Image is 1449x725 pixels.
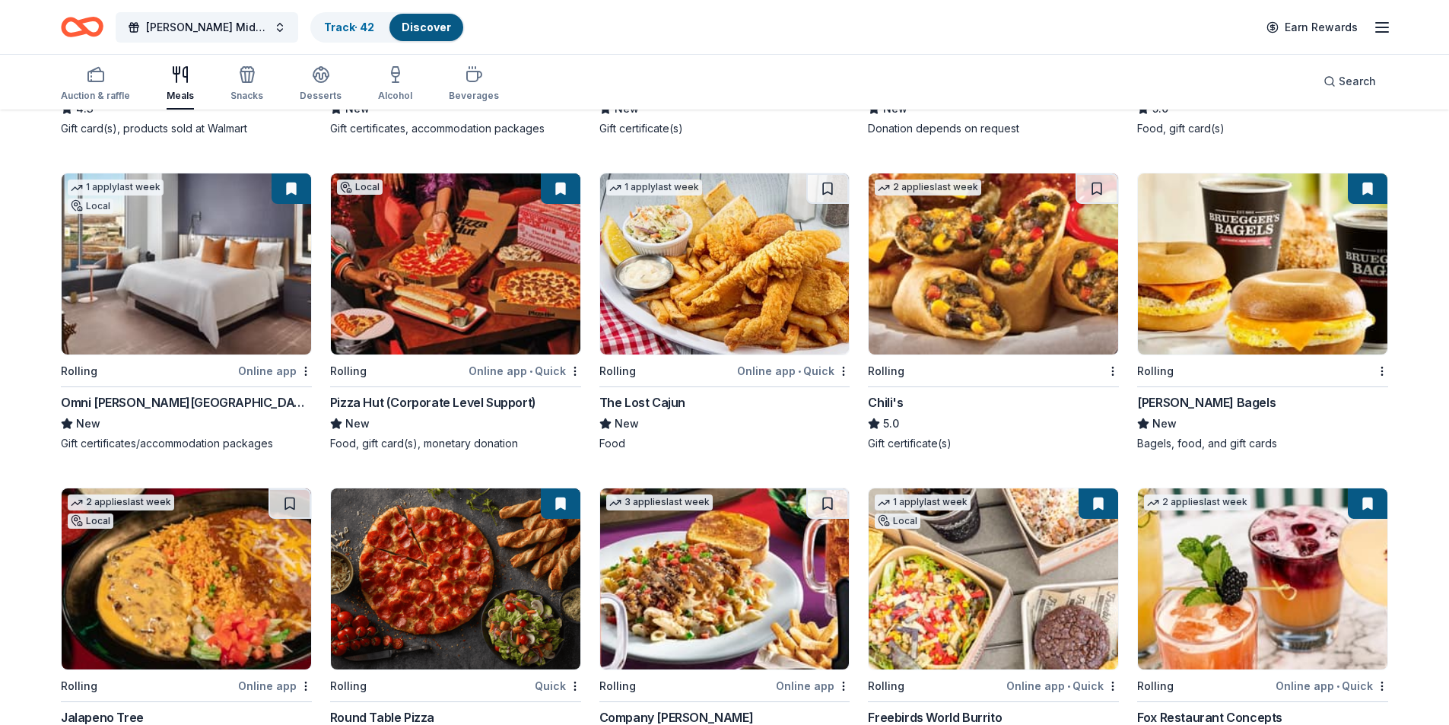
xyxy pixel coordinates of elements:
[61,9,103,45] a: Home
[737,361,850,380] div: Online app Quick
[1067,680,1070,692] span: •
[1006,676,1119,695] div: Online app Quick
[529,365,532,377] span: •
[798,365,801,377] span: •
[875,494,971,510] div: 1 apply last week
[167,90,194,102] div: Meals
[331,488,580,669] img: Image for Round Table Pizza
[599,436,850,451] div: Food
[61,393,312,412] div: Omni [PERSON_NAME][GEOGRAPHIC_DATA]
[230,59,263,110] button: Snacks
[869,488,1118,669] img: Image for Freebirds World Burrito
[378,90,412,102] div: Alcohol
[68,514,113,529] div: Local
[1137,677,1174,695] div: Rolling
[535,676,581,695] div: Quick
[868,121,1119,136] div: Donation depends on request
[68,199,113,214] div: Local
[62,488,311,669] img: Image for Jalapeno Tree
[68,180,164,196] div: 1 apply last week
[1311,66,1388,97] button: Search
[330,362,367,380] div: Rolling
[599,362,636,380] div: Rolling
[868,393,903,412] div: Chili's
[469,361,581,380] div: Online app Quick
[61,59,130,110] button: Auction & raffle
[600,488,850,669] img: Image for Company Brinker
[1144,494,1250,510] div: 2 applies last week
[378,59,412,110] button: Alcohol
[868,173,1119,451] a: Image for Chili's2 applieslast weekRollingChili's5.0Gift certificate(s)
[238,361,312,380] div: Online app
[330,393,536,412] div: Pizza Hut (Corporate Level Support)
[1137,173,1388,451] a: Image for Bruegger's BagelsRolling[PERSON_NAME] BagelsNewBagels, food, and gift cards
[1138,173,1387,355] img: Image for Bruegger's Bagels
[324,21,374,33] a: Track· 42
[449,59,499,110] button: Beverages
[330,121,581,136] div: Gift certificates, accommodation packages
[345,415,370,433] span: New
[1138,488,1387,669] img: Image for Fox Restaurant Concepts
[116,12,298,43] button: [PERSON_NAME] Middle School Student PTA Meetings
[337,180,383,195] div: Local
[300,59,342,110] button: Desserts
[1257,14,1367,41] a: Earn Rewards
[61,90,130,102] div: Auction & raffle
[1336,680,1339,692] span: •
[599,393,685,412] div: The Lost Cajun
[883,415,899,433] span: 5.0
[615,415,639,433] span: New
[1152,415,1177,433] span: New
[76,415,100,433] span: New
[310,12,465,43] button: Track· 42Discover
[230,90,263,102] div: Snacks
[875,514,920,529] div: Local
[61,436,312,451] div: Gift certificates/accommodation packages
[869,173,1118,355] img: Image for Chili's
[61,173,312,451] a: Image for Omni Barton Creek Resort & Spa 1 applylast weekLocalRollingOnline appOmni [PERSON_NAME]...
[449,90,499,102] div: Beverages
[1137,393,1276,412] div: [PERSON_NAME] Bagels
[300,90,342,102] div: Desserts
[1137,436,1388,451] div: Bagels, food, and gift cards
[68,494,174,510] div: 2 applies last week
[61,121,312,136] div: Gift card(s), products sold at Walmart
[1339,72,1376,91] span: Search
[1137,362,1174,380] div: Rolling
[167,59,194,110] button: Meals
[146,18,268,37] span: [PERSON_NAME] Middle School Student PTA Meetings
[776,676,850,695] div: Online app
[1137,121,1388,136] div: Food, gift card(s)
[330,677,367,695] div: Rolling
[61,362,97,380] div: Rolling
[330,436,581,451] div: Food, gift card(s), monetary donation
[62,173,311,355] img: Image for Omni Barton Creek Resort & Spa
[868,362,904,380] div: Rolling
[61,677,97,695] div: Rolling
[331,173,580,355] img: Image for Pizza Hut (Corporate Level Support)
[599,173,850,451] a: Image for The Lost Cajun1 applylast weekRollingOnline app•QuickThe Lost CajunNewFood
[402,21,451,33] a: Discover
[1276,676,1388,695] div: Online app Quick
[868,677,904,695] div: Rolling
[599,121,850,136] div: Gift certificate(s)
[606,494,713,510] div: 3 applies last week
[875,180,981,196] div: 2 applies last week
[868,436,1119,451] div: Gift certificate(s)
[599,677,636,695] div: Rolling
[600,173,850,355] img: Image for The Lost Cajun
[606,180,702,196] div: 1 apply last week
[330,173,581,451] a: Image for Pizza Hut (Corporate Level Support)LocalRollingOnline app•QuickPizza Hut (Corporate Lev...
[238,676,312,695] div: Online app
